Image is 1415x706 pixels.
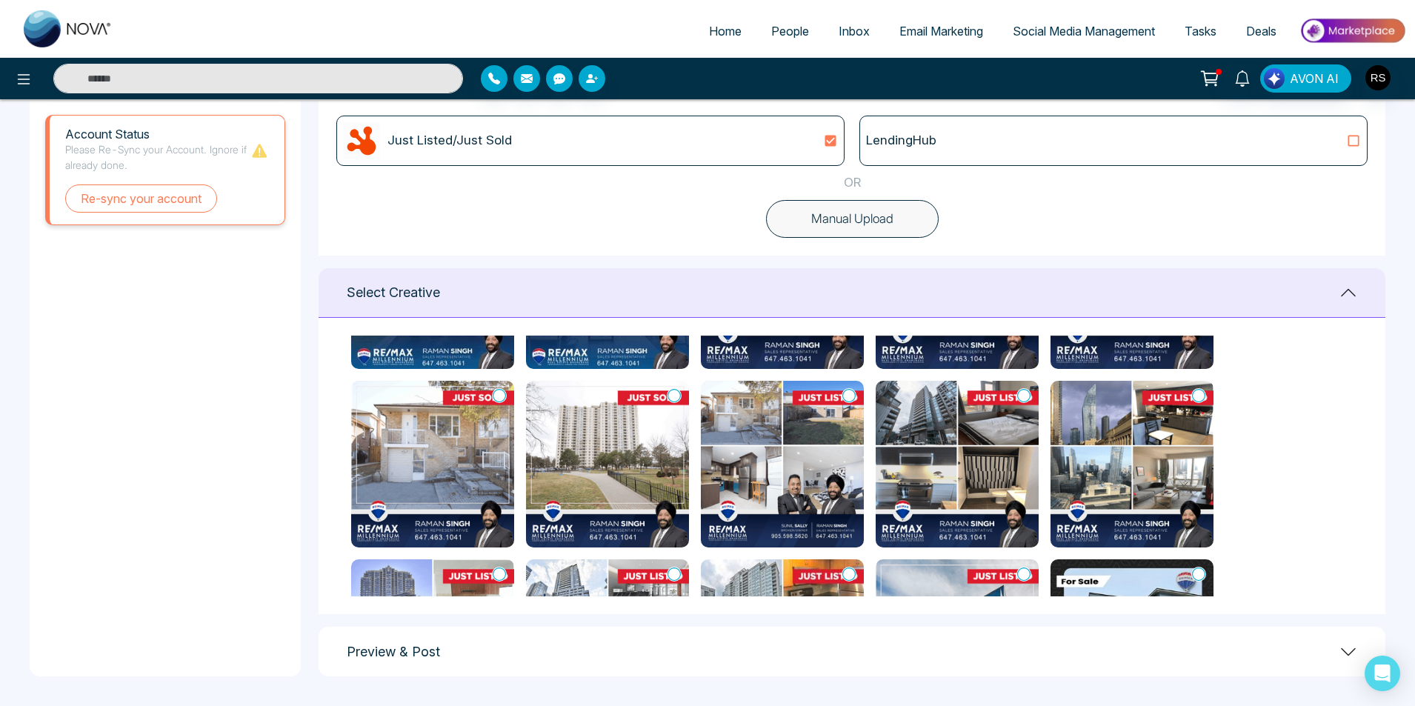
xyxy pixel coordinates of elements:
a: Deals [1231,17,1291,45]
span: Email Marketing [899,24,983,39]
span: Deals [1246,24,1276,39]
span: Home [709,24,742,39]
p: Just Listed/Just Sold [387,131,512,150]
span: Tasks [1185,24,1216,39]
a: Tasks [1170,17,1231,45]
a: Social Media Management [998,17,1170,45]
img: User Avatar [1365,65,1391,90]
img: Raman Singh-Just listed (5).png [876,381,1039,547]
p: OR [844,173,861,193]
h1: Preview & Post [347,644,440,660]
button: Re-sync your account [65,184,217,213]
span: Inbox [839,24,870,39]
span: Social Media Management [1013,24,1155,39]
p: LendingHub [866,131,936,150]
button: AVON AI [1260,64,1351,93]
h1: Account Status [65,127,250,141]
img: Lead Flow [1264,68,1285,89]
button: Manual Upload [766,200,939,239]
p: Please Re-Sync your Account. Ignore if already done. [65,141,250,173]
img: Raman Singh-Just Sold(7).png [526,381,689,547]
div: Open Intercom Messenger [1365,656,1400,691]
img: Raman Singh-Just listed (4).png [1051,381,1213,547]
span: People [771,24,809,39]
a: Home [694,17,756,45]
a: Inbox [824,17,885,45]
img: Raman Singh-Just Sold(9).png [351,381,514,547]
img: Market-place.gif [1299,14,1406,47]
img: icon [343,122,380,159]
h1: Select Creative [347,284,440,301]
a: People [756,17,824,45]
span: AVON AI [1290,70,1339,87]
img: Sunil_Raman.png [701,381,864,547]
img: Nova CRM Logo [24,10,113,47]
a: Email Marketing [885,17,998,45]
